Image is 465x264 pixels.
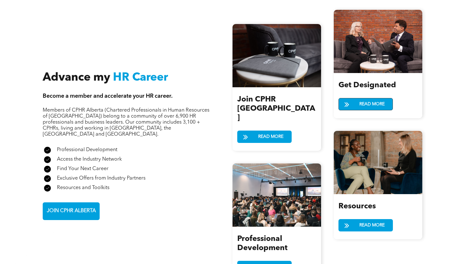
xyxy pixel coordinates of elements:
[43,93,173,99] span: Become a member and accelerate your HR career.
[338,82,396,89] span: Get Designated
[237,131,292,143] a: READ MORE
[338,98,393,110] a: READ MORE
[57,147,117,152] span: Professional Development
[57,166,108,171] span: Find Your Next Career
[43,202,100,220] a: JOIN CPHR ALBERTA
[113,72,168,83] span: HR Career
[256,131,286,143] span: READ MORE
[237,96,315,122] span: Join CPHR [GEOGRAPHIC_DATA]
[338,203,376,210] span: Resources
[338,219,393,231] a: READ MORE
[57,176,146,181] span: Exclusive Offers from Industry Partners
[57,157,122,162] span: Access the Industry Network
[43,108,209,137] span: Members of CPHR Alberta (Chartered Professionals in Human Resources of [GEOGRAPHIC_DATA]) belong ...
[43,72,110,83] span: Advance my
[357,219,387,231] span: READ MORE
[57,185,109,190] span: Resources and Toolkits
[237,235,288,252] span: Professional Development
[45,205,98,217] span: JOIN CPHR ALBERTA
[357,98,387,110] span: READ MORE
